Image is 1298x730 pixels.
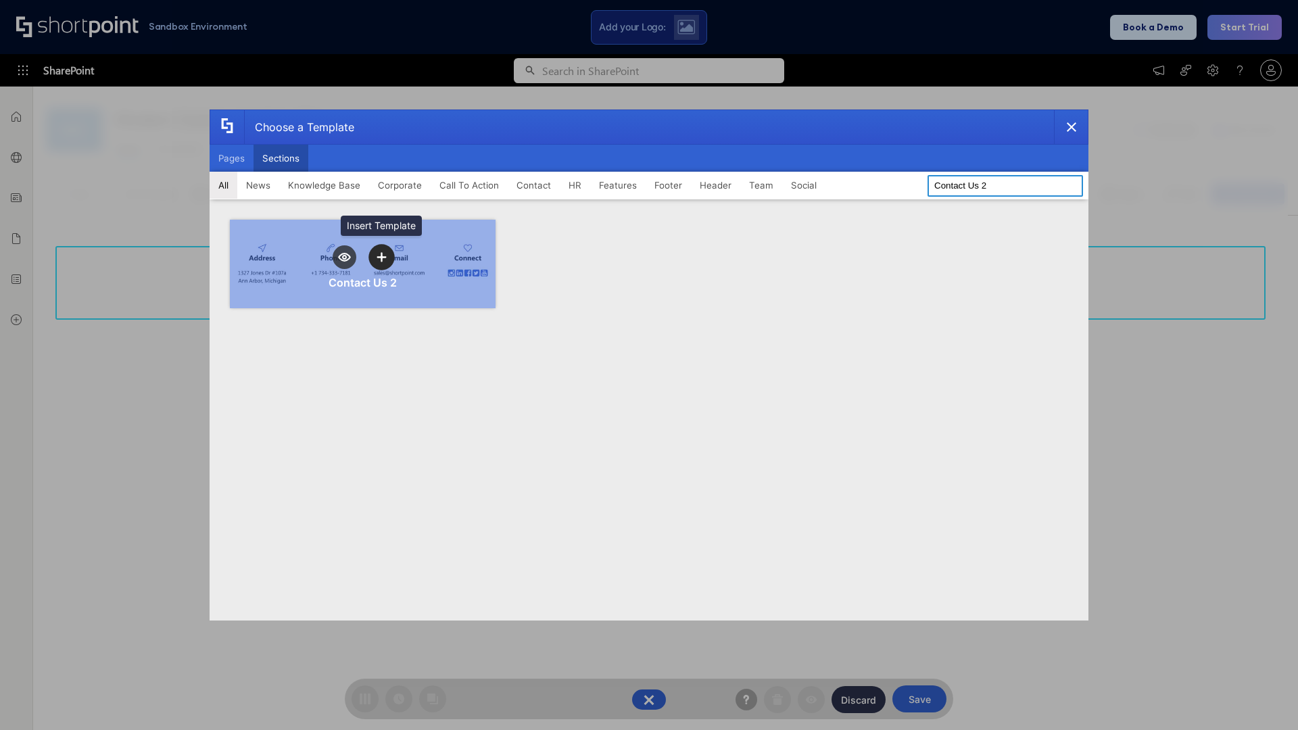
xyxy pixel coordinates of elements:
[329,276,397,289] div: Contact Us 2
[244,110,354,144] div: Choose a Template
[740,172,782,199] button: Team
[782,172,825,199] button: Social
[210,145,254,172] button: Pages
[237,172,279,199] button: News
[254,145,308,172] button: Sections
[646,172,691,199] button: Footer
[369,172,431,199] button: Corporate
[279,172,369,199] button: Knowledge Base
[560,172,590,199] button: HR
[1230,665,1298,730] iframe: Chat Widget
[210,109,1088,620] div: template selector
[508,172,560,199] button: Contact
[691,172,740,199] button: Header
[431,172,508,199] button: Call To Action
[928,175,1083,197] input: Search
[210,172,237,199] button: All
[590,172,646,199] button: Features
